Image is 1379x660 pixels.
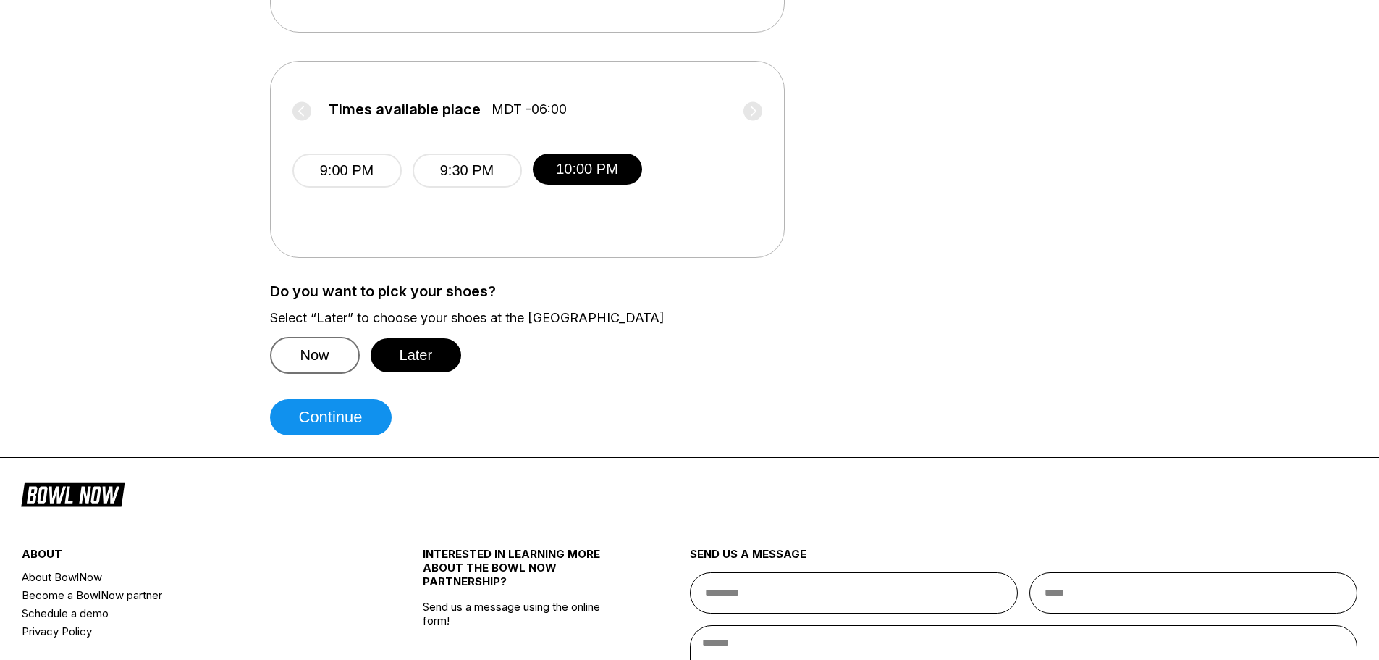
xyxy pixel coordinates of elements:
button: Now [270,337,360,374]
button: 9:30 PM [413,154,522,188]
a: Become a BowlNow partner [22,586,355,604]
button: Later [371,338,462,372]
button: 10:00 PM [533,154,642,185]
label: Select “Later” to choose your shoes at the [GEOGRAPHIC_DATA] [270,310,805,326]
a: Privacy Policy [22,622,355,640]
span: Times available place [329,101,481,117]
button: 9:00 PM [292,154,402,188]
div: INTERESTED IN LEARNING MORE ABOUT THE BOWL NOW PARTNERSHIP? [423,547,623,600]
label: Do you want to pick your shoes? [270,283,805,299]
div: about [22,547,355,568]
button: Continue [270,399,392,435]
div: send us a message [690,547,1358,572]
a: About BowlNow [22,568,355,586]
a: Schedule a demo [22,604,355,622]
span: MDT -06:00 [492,101,567,117]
